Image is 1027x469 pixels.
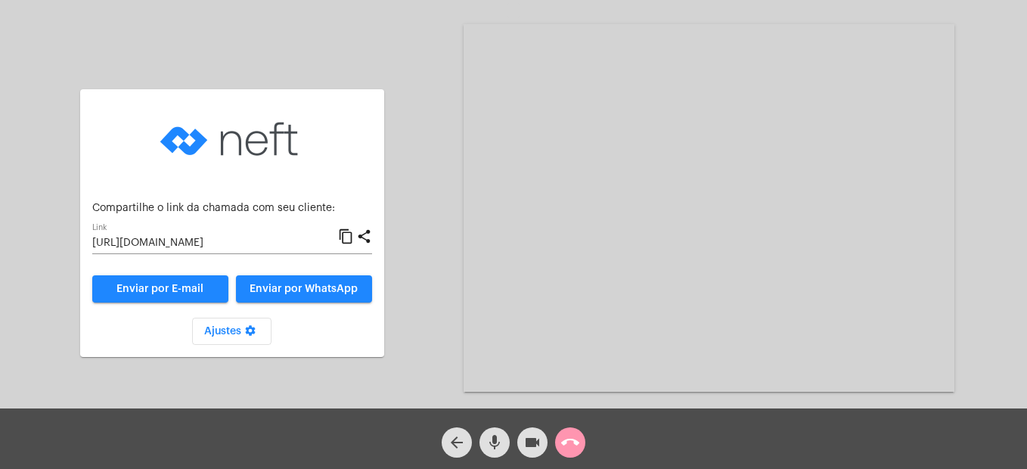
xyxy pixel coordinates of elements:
span: Ajustes [204,326,259,337]
mat-icon: settings [241,325,259,343]
span: Enviar por WhatsApp [250,284,358,294]
mat-icon: share [356,228,372,246]
span: Enviar por E-mail [116,284,203,294]
mat-icon: videocam [523,433,541,452]
button: Enviar por WhatsApp [236,275,372,303]
img: logo-neft-novo-2.png [157,101,308,177]
p: Compartilhe o link da chamada com seu cliente: [92,203,372,214]
mat-icon: content_copy [338,228,354,246]
button: Ajustes [192,318,271,345]
a: Enviar por E-mail [92,275,228,303]
mat-icon: mic [486,433,504,452]
mat-icon: call_end [561,433,579,452]
mat-icon: arrow_back [448,433,466,452]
